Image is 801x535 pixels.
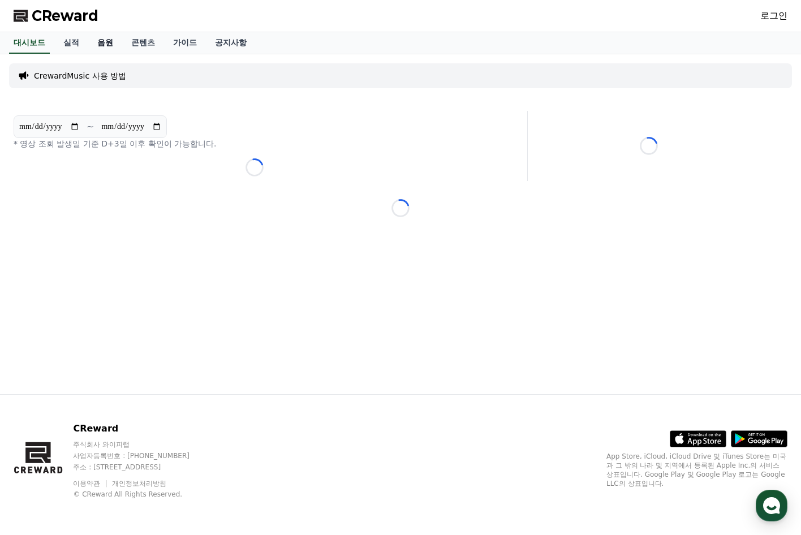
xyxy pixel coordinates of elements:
p: App Store, iCloud, iCloud Drive 및 iTunes Store는 미국과 그 밖의 나라 및 지역에서 등록된 Apple Inc.의 서비스 상표입니다. Goo... [606,452,787,488]
a: CrewardMusic 사용 방법 [34,70,126,81]
a: 대시보드 [9,32,50,54]
a: 이용약관 [73,480,109,487]
a: 음원 [88,32,122,54]
span: 대화 [104,376,117,385]
a: 콘텐츠 [122,32,164,54]
a: 대화 [75,359,146,387]
span: 설정 [175,376,188,385]
a: 홈 [3,359,75,387]
p: CReward [73,422,211,435]
a: CReward [14,7,98,25]
a: 가이드 [164,32,206,54]
a: 로그인 [760,9,787,23]
p: * 영상 조회 발생일 기준 D+3일 이후 확인이 가능합니다. [14,138,496,149]
a: 개인정보처리방침 [112,480,166,487]
p: ~ [87,120,94,133]
p: 주식회사 와이피랩 [73,440,211,449]
p: 주소 : [STREET_ADDRESS] [73,463,211,472]
a: 공지사항 [206,32,256,54]
span: 홈 [36,376,42,385]
a: 실적 [54,32,88,54]
p: 사업자등록번호 : [PHONE_NUMBER] [73,451,211,460]
span: CReward [32,7,98,25]
p: © CReward All Rights Reserved. [73,490,211,499]
a: 설정 [146,359,217,387]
